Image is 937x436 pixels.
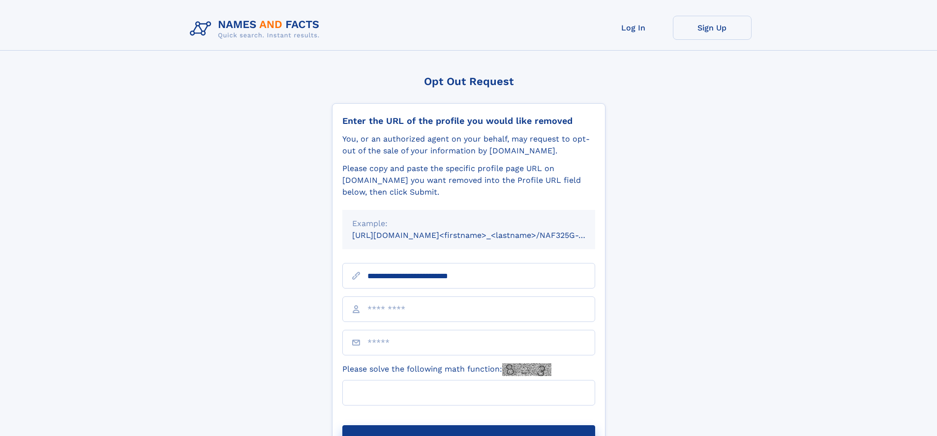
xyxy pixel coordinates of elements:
div: You, or an authorized agent on your behalf, may request to opt-out of the sale of your informatio... [342,133,595,157]
small: [URL][DOMAIN_NAME]<firstname>_<lastname>/NAF325G-xxxxxxxx [352,231,614,240]
div: Please copy and paste the specific profile page URL on [DOMAIN_NAME] you want removed into the Pr... [342,163,595,198]
div: Enter the URL of the profile you would like removed [342,116,595,126]
img: Logo Names and Facts [186,16,328,42]
a: Log In [594,16,673,40]
label: Please solve the following math function: [342,363,551,376]
div: Example: [352,218,585,230]
div: Opt Out Request [332,75,605,87]
a: Sign Up [673,16,752,40]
